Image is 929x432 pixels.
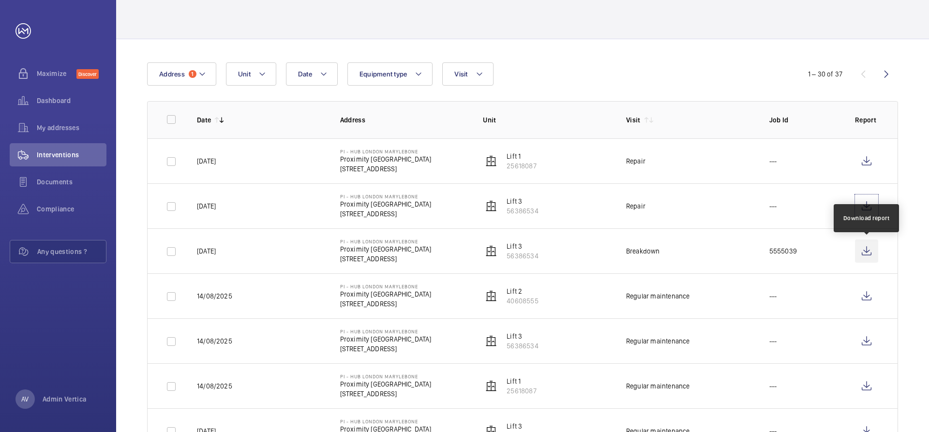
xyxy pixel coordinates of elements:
[340,299,432,309] p: [STREET_ADDRESS]
[507,241,538,251] p: Lift 3
[197,336,232,346] p: 14/08/2025
[197,381,232,391] p: 14/08/2025
[37,96,106,105] span: Dashboard
[43,394,87,404] p: Admin Vertica
[340,244,432,254] p: Proximity [GEOGRAPHIC_DATA]
[485,380,497,392] img: elevator.svg
[855,115,878,125] p: Report
[340,379,432,389] p: Proximity [GEOGRAPHIC_DATA]
[485,335,497,347] img: elevator.svg
[197,246,216,256] p: [DATE]
[76,69,99,79] span: Discover
[454,70,467,78] span: Visit
[340,283,432,289] p: PI - Hub London Marylebone
[340,373,432,379] p: PI - Hub London Marylebone
[347,62,433,86] button: Equipment type
[147,62,216,86] button: Address1
[197,156,216,166] p: [DATE]
[340,254,432,264] p: [STREET_ADDRESS]
[238,70,251,78] span: Unit
[286,62,338,86] button: Date
[626,156,645,166] div: Repair
[37,204,106,214] span: Compliance
[340,389,432,399] p: [STREET_ADDRESS]
[340,194,432,199] p: PI - Hub London Marylebone
[197,291,232,301] p: 14/08/2025
[37,123,106,133] span: My addresses
[626,381,689,391] div: Regular maintenance
[507,251,538,261] p: 56386534
[507,286,538,296] p: Lift 2
[507,296,538,306] p: 40608555
[808,69,842,79] div: 1 – 30 of 37
[507,386,536,396] p: 25618087
[626,115,641,125] p: Visit
[507,151,536,161] p: Lift 1
[340,149,432,154] p: PI - Hub London Marylebone
[37,247,106,256] span: Any questions ?
[626,246,660,256] div: Breakdown
[197,115,211,125] p: Date
[442,62,493,86] button: Visit
[21,394,29,404] p: AV
[197,201,216,211] p: [DATE]
[298,70,312,78] span: Date
[37,177,106,187] span: Documents
[340,238,432,244] p: PI - Hub London Marylebone
[37,69,76,78] span: Maximize
[189,70,196,78] span: 1
[507,341,538,351] p: 56386534
[340,164,432,174] p: [STREET_ADDRESS]
[769,381,777,391] p: ---
[507,331,538,341] p: Lift 3
[340,289,432,299] p: Proximity [GEOGRAPHIC_DATA]
[340,344,432,354] p: [STREET_ADDRESS]
[507,161,536,171] p: 25618087
[483,115,611,125] p: Unit
[507,376,536,386] p: Lift 1
[769,291,777,301] p: ---
[340,199,432,209] p: Proximity [GEOGRAPHIC_DATA]
[485,155,497,167] img: elevator.svg
[485,200,497,212] img: elevator.svg
[340,209,432,219] p: [STREET_ADDRESS]
[340,154,432,164] p: Proximity [GEOGRAPHIC_DATA]
[769,115,839,125] p: Job Id
[769,336,777,346] p: ---
[507,196,538,206] p: Lift 3
[159,70,185,78] span: Address
[769,201,777,211] p: ---
[340,115,468,125] p: Address
[485,245,497,257] img: elevator.svg
[360,70,407,78] span: Equipment type
[769,156,777,166] p: ---
[340,328,432,334] p: PI - Hub London Marylebone
[485,290,497,302] img: elevator.svg
[626,336,689,346] div: Regular maintenance
[340,418,432,424] p: PI - Hub London Marylebone
[843,214,890,223] div: Download report
[626,291,689,301] div: Regular maintenance
[507,206,538,216] p: 56386534
[507,421,538,431] p: Lift 3
[626,201,645,211] div: Repair
[37,150,106,160] span: Interventions
[226,62,276,86] button: Unit
[769,246,797,256] p: 5555039
[340,334,432,344] p: Proximity [GEOGRAPHIC_DATA]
